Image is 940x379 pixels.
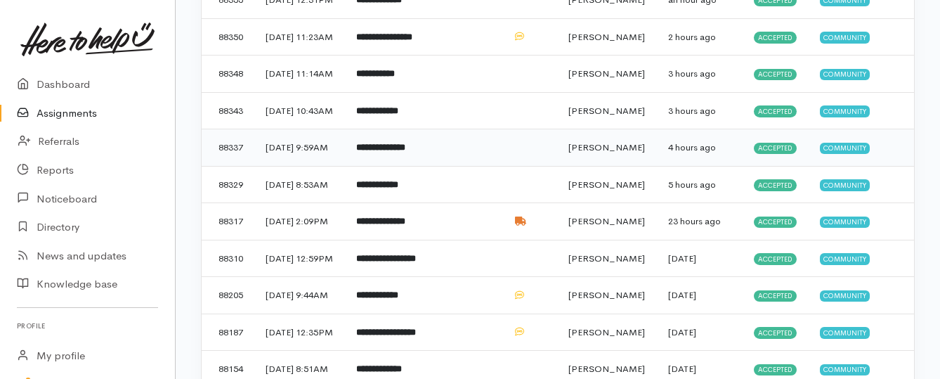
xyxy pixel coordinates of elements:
[202,166,254,203] td: 88329
[820,364,870,375] span: Community
[202,56,254,93] td: 88348
[254,203,345,240] td: [DATE] 2:09PM
[568,363,645,375] span: [PERSON_NAME]
[254,92,345,129] td: [DATE] 10:43AM
[668,105,716,117] time: 3 hours ago
[754,32,797,43] span: Accepted
[668,31,716,43] time: 2 hours ago
[202,129,254,167] td: 88337
[668,179,716,191] time: 5 hours ago
[820,290,870,302] span: Community
[668,252,696,264] time: [DATE]
[254,18,345,56] td: [DATE] 11:23AM
[254,277,345,314] td: [DATE] 9:44AM
[254,314,345,351] td: [DATE] 12:35PM
[568,68,645,79] span: [PERSON_NAME]
[202,92,254,129] td: 88343
[820,327,870,338] span: Community
[202,203,254,240] td: 88317
[17,316,158,335] h6: Profile
[568,141,645,153] span: [PERSON_NAME]
[668,215,721,227] time: 23 hours ago
[668,141,716,153] time: 4 hours ago
[754,364,797,375] span: Accepted
[254,56,345,93] td: [DATE] 11:14AM
[820,253,870,264] span: Community
[820,69,870,80] span: Community
[754,105,797,117] span: Accepted
[820,105,870,117] span: Community
[568,105,645,117] span: [PERSON_NAME]
[568,31,645,43] span: [PERSON_NAME]
[668,289,696,301] time: [DATE]
[202,314,254,351] td: 88187
[568,289,645,301] span: [PERSON_NAME]
[668,326,696,338] time: [DATE]
[254,166,345,203] td: [DATE] 8:53AM
[254,240,345,277] td: [DATE] 12:59PM
[820,32,870,43] span: Community
[254,129,345,167] td: [DATE] 9:59AM
[754,217,797,228] span: Accepted
[754,179,797,191] span: Accepted
[820,217,870,228] span: Community
[754,69,797,80] span: Accepted
[668,363,696,375] time: [DATE]
[754,327,797,338] span: Accepted
[568,326,645,338] span: [PERSON_NAME]
[568,179,645,191] span: [PERSON_NAME]
[568,215,645,227] span: [PERSON_NAME]
[754,143,797,154] span: Accepted
[754,253,797,264] span: Accepted
[754,290,797,302] span: Accepted
[820,143,870,154] span: Community
[668,68,716,79] time: 3 hours ago
[202,277,254,314] td: 88205
[202,18,254,56] td: 88350
[820,179,870,191] span: Community
[568,252,645,264] span: [PERSON_NAME]
[202,240,254,277] td: 88310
